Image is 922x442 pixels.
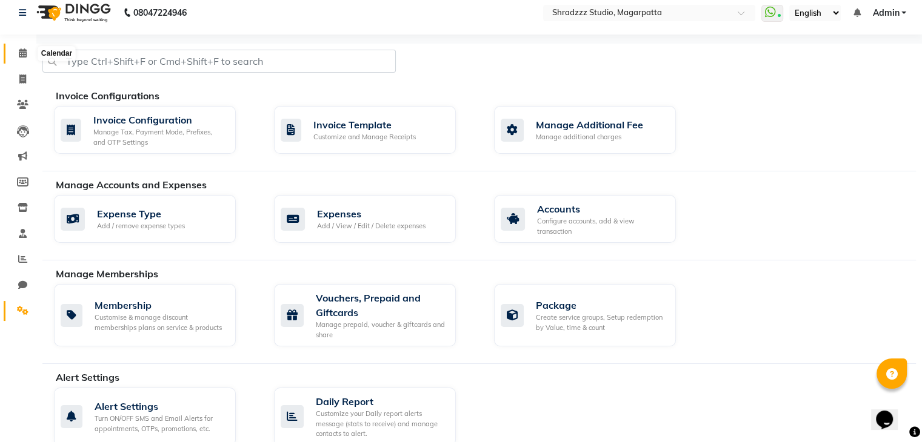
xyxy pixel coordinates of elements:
[316,409,446,439] div: Customize your Daily report alerts message (stats to receive) and manage contacts to alert.
[494,106,696,154] a: Manage Additional FeeManage additional charges
[95,298,226,312] div: Membership
[537,216,666,236] div: Configure accounts, add & view transaction
[42,50,396,73] input: Type Ctrl+Shift+F or Cmd+Shift+F to search
[54,106,256,154] a: Invoice ConfigurationManage Tax, Payment Mode, Prefixes, and OTP Settings
[54,284,256,346] a: MembershipCustomise & manage discount memberships plans on service & products
[316,320,446,340] div: Manage prepaid, voucher & giftcards and share
[97,221,185,231] div: Add / remove expense types
[872,7,899,19] span: Admin
[494,284,696,346] a: PackageCreate service groups, Setup redemption by Value, time & count
[54,195,256,243] a: Expense TypeAdd / remove expense types
[317,206,426,221] div: Expenses
[317,221,426,231] div: Add / View / Edit / Delete expenses
[274,106,476,154] a: Invoice TemplateCustomize and Manage Receipts
[313,132,416,142] div: Customize and Manage Receipts
[536,117,643,132] div: Manage Additional Fee
[97,206,185,221] div: Expense Type
[274,284,476,346] a: Vouchers, Prepaid and GiftcardsManage prepaid, voucher & giftcards and share
[494,195,696,243] a: AccountsConfigure accounts, add & view transaction
[95,312,226,332] div: Customise & manage discount memberships plans on service & products
[871,394,910,430] iframe: chat widget
[274,195,476,243] a: ExpensesAdd / View / Edit / Delete expenses
[93,127,226,147] div: Manage Tax, Payment Mode, Prefixes, and OTP Settings
[536,132,643,142] div: Manage additional charges
[38,47,75,61] div: Calendar
[93,113,226,127] div: Invoice Configuration
[316,291,446,320] div: Vouchers, Prepaid and Giftcards
[95,399,226,414] div: Alert Settings
[313,117,416,132] div: Invoice Template
[537,202,666,216] div: Accounts
[536,298,666,312] div: Package
[536,312,666,332] div: Create service groups, Setup redemption by Value, time & count
[316,394,446,409] div: Daily Report
[95,414,226,434] div: Turn ON/OFF SMS and Email Alerts for appointments, OTPs, promotions, etc.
